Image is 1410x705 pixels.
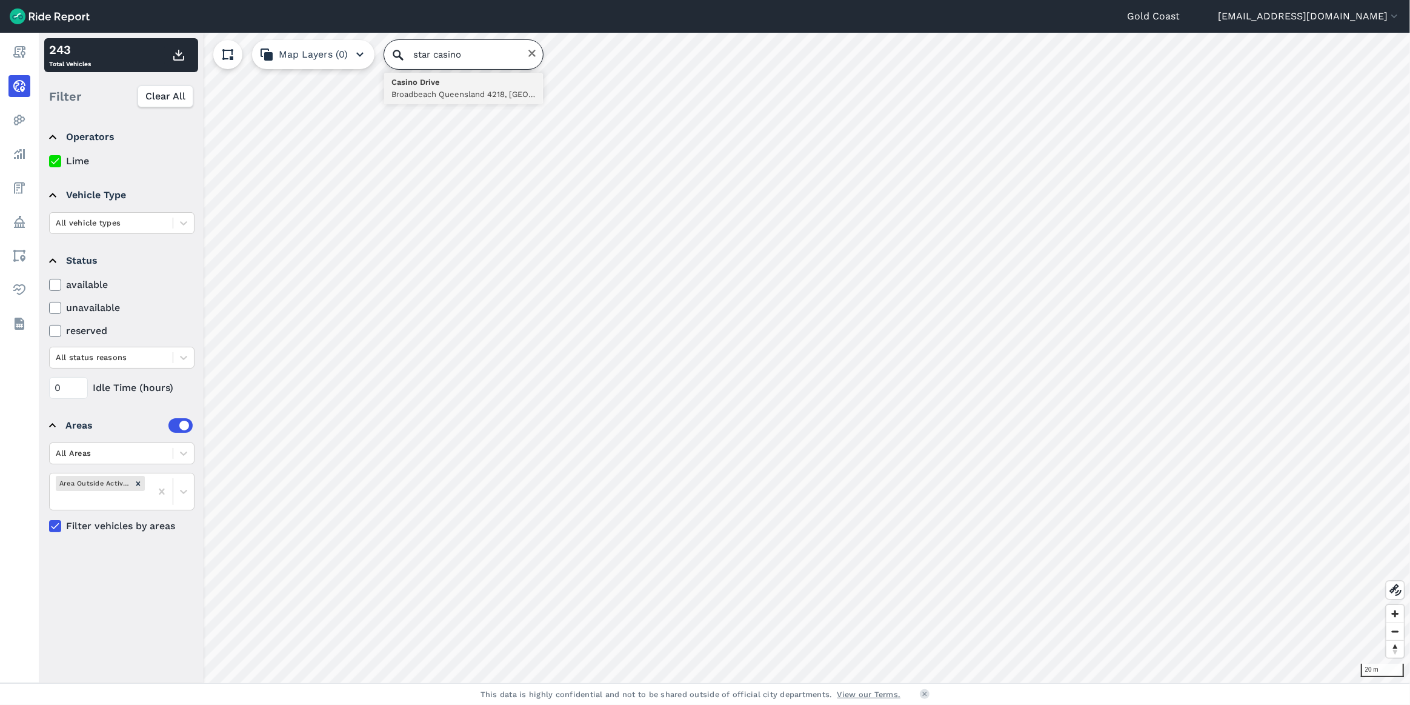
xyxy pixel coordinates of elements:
[10,8,90,24] img: Ride Report
[65,418,193,433] div: Areas
[8,177,30,199] a: Fees
[49,41,91,59] div: 243
[1218,9,1400,24] button: [EMAIL_ADDRESS][DOMAIN_NAME]
[8,279,30,301] a: Health
[391,89,536,101] div: Broadbeach Queensland 4218, [GEOGRAPHIC_DATA]
[49,377,195,399] div: Idle Time (hours)
[1127,9,1180,24] a: Gold Coast
[44,78,198,115] div: Filter
[527,48,537,58] button: Clear
[49,519,195,533] label: Filter vehicles by areas
[49,178,193,212] summary: Vehicle Type
[131,476,145,491] div: Remove Area Outside Active Parking Pins 20m buffer - June 2025
[8,245,30,267] a: Areas
[49,41,91,70] div: Total Vehicles
[49,278,195,292] label: available
[49,154,195,169] label: Lime
[1386,640,1404,658] button: Reset bearing to north
[1361,664,1404,677] div: 20 m
[8,41,30,63] a: Report
[391,76,536,89] div: Casino Drive
[8,313,30,335] a: Datasets
[138,85,193,107] button: Clear All
[49,301,195,315] label: unavailable
[1386,623,1404,640] button: Zoom out
[8,211,30,233] a: Policy
[8,109,30,131] a: Heatmaps
[384,40,543,69] input: Search Location or Vehicles
[8,143,30,165] a: Analyze
[49,324,195,338] label: reserved
[49,120,193,154] summary: Operators
[252,40,374,69] button: Map Layers (0)
[1386,605,1404,623] button: Zoom in
[56,476,131,491] div: Area Outside Active Parking Pins 20m buffer - [DATE]
[49,244,193,278] summary: Status
[39,33,1410,683] canvas: Map
[8,75,30,97] a: Realtime
[49,409,193,443] summary: Areas
[837,689,901,700] a: View our Terms.
[145,89,185,104] span: Clear All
